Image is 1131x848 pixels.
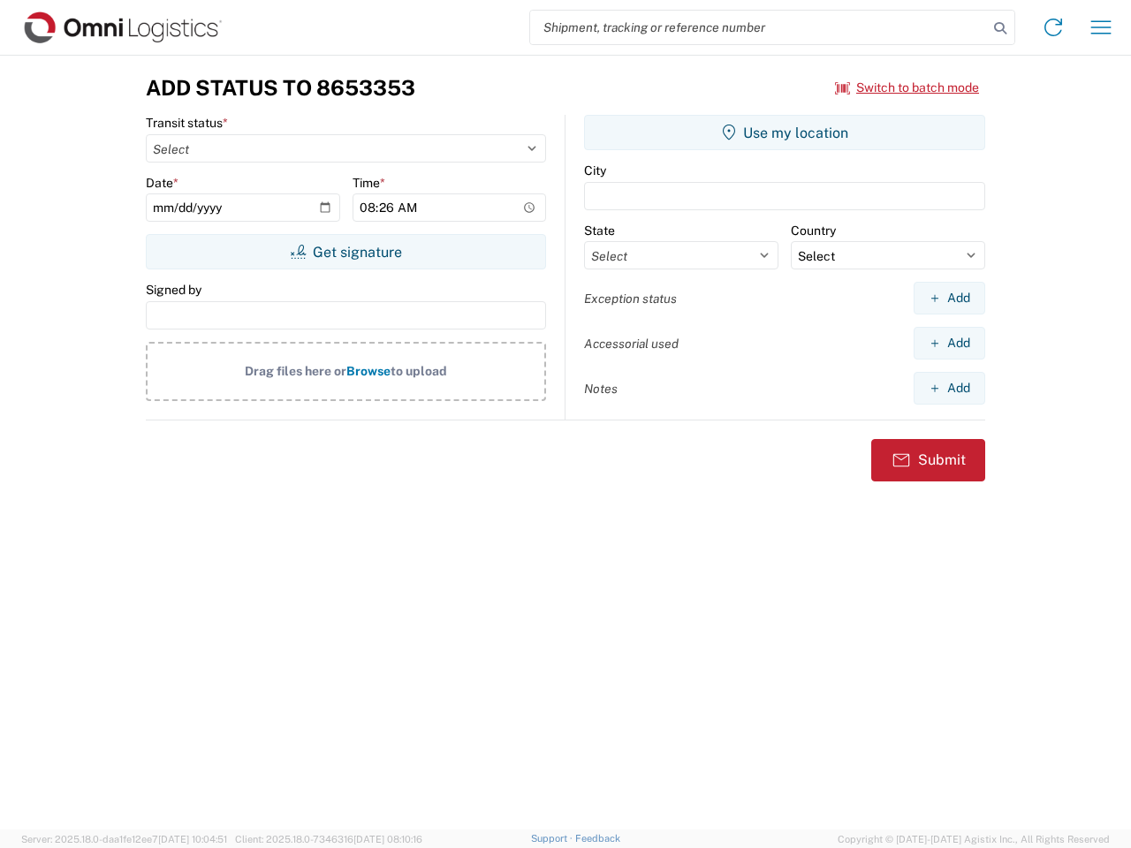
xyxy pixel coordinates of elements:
[584,115,985,150] button: Use my location
[146,115,228,131] label: Transit status
[235,834,422,844] span: Client: 2025.18.0-7346316
[353,175,385,191] label: Time
[871,439,985,481] button: Submit
[584,381,618,397] label: Notes
[835,73,979,102] button: Switch to batch mode
[146,175,178,191] label: Date
[146,234,546,269] button: Get signature
[584,223,615,238] label: State
[838,831,1110,847] span: Copyright © [DATE]-[DATE] Agistix Inc., All Rights Reserved
[158,834,227,844] span: [DATE] 10:04:51
[914,282,985,314] button: Add
[914,327,985,360] button: Add
[353,834,422,844] span: [DATE] 08:10:16
[391,364,447,378] span: to upload
[791,223,836,238] label: Country
[584,163,606,178] label: City
[530,11,988,44] input: Shipment, tracking or reference number
[245,364,346,378] span: Drag files here or
[531,833,575,844] a: Support
[914,372,985,405] button: Add
[584,291,677,307] label: Exception status
[21,834,227,844] span: Server: 2025.18.0-daa1fe12ee7
[584,336,679,352] label: Accessorial used
[346,364,391,378] span: Browse
[575,833,620,844] a: Feedback
[146,75,415,101] h3: Add Status to 8653353
[146,282,201,298] label: Signed by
